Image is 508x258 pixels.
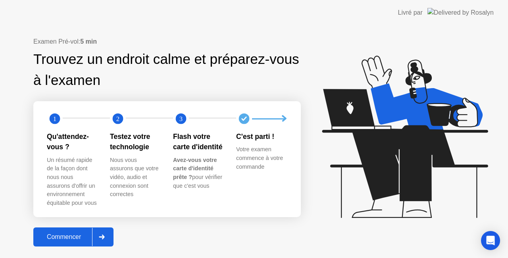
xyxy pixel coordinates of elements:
text: 2 [116,115,119,123]
div: Nous vous assurons que votre vidéo, audio et connexion sont correctes [110,156,160,199]
div: Testez votre technologie [110,131,160,152]
div: Livré par [398,8,423,17]
img: Delivered by Rosalyn [427,8,494,17]
div: Commencer [36,233,92,241]
text: 1 [53,115,56,123]
div: Open Intercom Messenger [481,231,500,250]
b: Avez-vous votre carte d'identité prête ? [173,157,217,180]
div: C'est parti ! [236,131,287,142]
div: Trouvez un endroit calme et préparez-vous à l'examen [33,49,301,91]
div: Qu'attendez-vous ? [47,131,97,152]
button: Commencer [33,227,114,246]
div: Un résumé rapide de la façon dont nous nous assurons d'offrir un environnement équitable pour vous [47,156,97,208]
div: pour vérifier que c'est vous [173,156,223,190]
div: Votre examen commence à votre commande [236,145,287,171]
div: Examen Pré-vol: [33,37,301,46]
text: 3 [179,115,183,123]
b: 5 min [80,38,97,45]
div: Flash votre carte d'identité [173,131,223,152]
